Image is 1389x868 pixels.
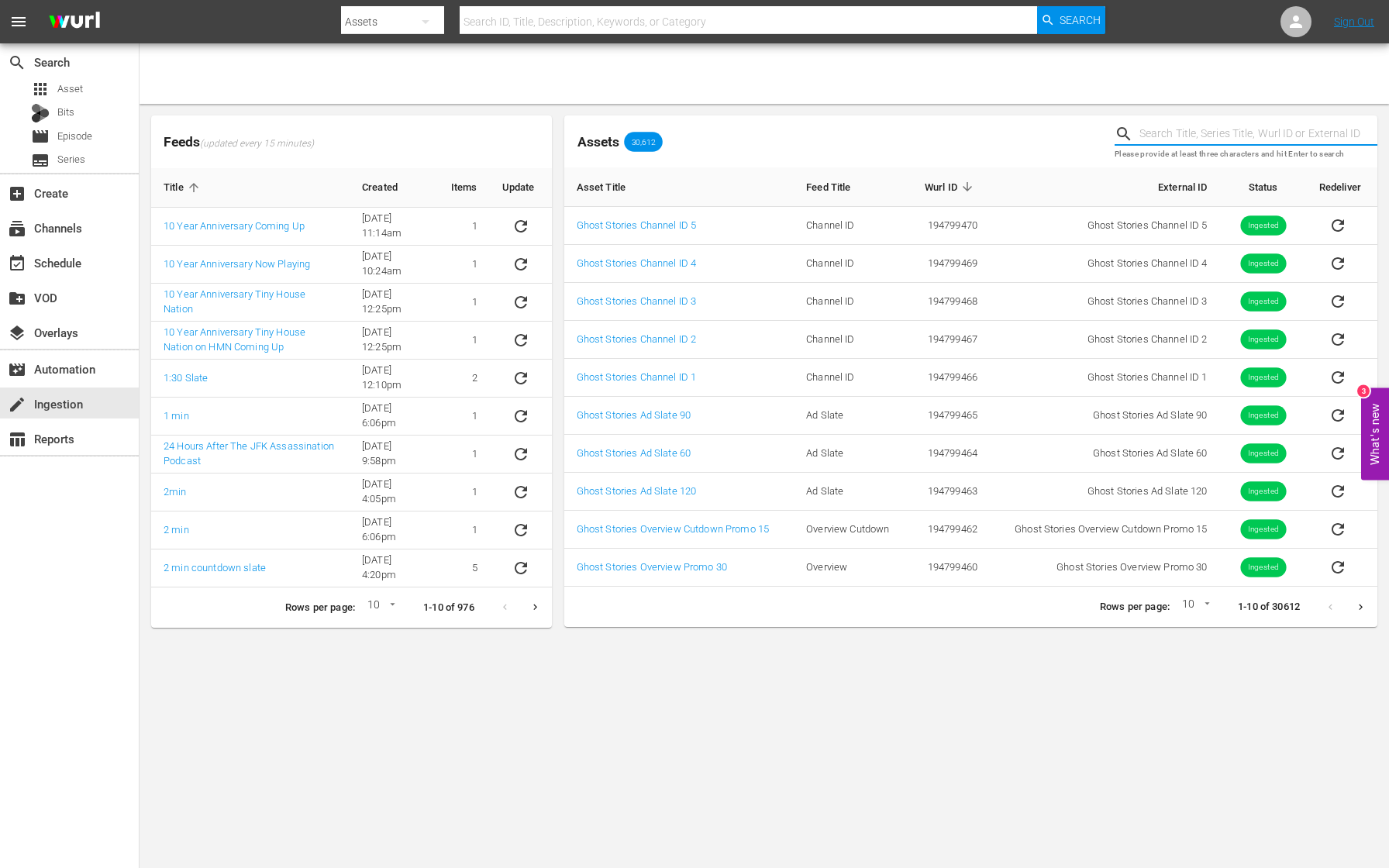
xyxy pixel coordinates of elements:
td: 194799460 [908,549,990,587]
span: Ingested [1240,410,1286,422]
th: Items [439,168,490,208]
th: Redeliver [1307,167,1377,207]
td: 194799464 [908,435,990,473]
th: Update [490,168,552,208]
td: Channel ID [794,359,908,397]
div: 10 [361,596,398,619]
td: 2 [439,360,490,398]
td: Ghost Stories Channel ID 3 [990,283,1219,321]
td: [DATE] 12:10pm [350,360,439,398]
table: sticky table [564,167,1377,587]
span: Search [8,53,26,72]
span: Created [362,181,418,195]
span: Wurl ID [925,180,977,194]
td: 1 [439,436,490,474]
span: Asset Title [577,180,646,194]
span: Ingested [1240,372,1286,384]
p: 1-10 of 30612 [1238,600,1300,615]
a: Ghost Stories Ad Slate 120 [577,485,697,497]
td: Overview Cutdown [794,511,908,549]
span: Ingested [1240,220,1286,232]
th: Feed Title [794,167,908,207]
span: Ingested [1240,296,1286,308]
a: Sign Out [1334,15,1374,28]
td: Overview [794,549,908,587]
a: 10 Year Anniversary Coming Up [164,220,305,232]
span: menu [9,12,28,31]
span: Schedule [8,254,26,273]
span: Ingested [1240,448,1286,460]
span: Episode [31,127,50,146]
span: Reports [8,430,26,449]
span: Series [57,152,85,167]
button: Next page [1346,592,1376,622]
button: Search [1037,6,1105,34]
span: Ingested [1240,258,1286,270]
td: Ghost Stories Channel ID 5 [990,207,1219,245]
td: Channel ID [794,321,908,359]
td: 1 [439,474,490,511]
span: (updated every 15 minutes) [200,138,314,150]
span: Asset [31,80,50,98]
td: Ad Slate [794,435,908,473]
a: 24 Hours After The JFK Assassination Podcast [164,440,334,467]
a: 10 Year Anniversary Tiny House Nation [164,288,305,315]
span: Ingested [1240,562,1286,573]
td: Ghost Stories Channel ID 2 [990,321,1219,359]
span: Assets [577,134,619,150]
span: Title [164,181,204,195]
td: Ghost Stories Ad Slate 60 [990,435,1219,473]
span: Bits [57,105,74,120]
span: Series [31,151,50,170]
td: 194799469 [908,245,990,283]
td: 1 [439,208,490,246]
td: Ghost Stories Ad Slate 120 [990,473,1219,511]
span: Search [1060,6,1101,34]
div: 3 [1357,385,1370,398]
p: Rows per page: [285,601,355,615]
a: 2min [164,486,187,498]
button: Next page [520,592,550,622]
td: 1 [439,284,490,322]
a: 2 min countdown slate [164,562,266,573]
td: [DATE] 4:20pm [350,549,439,587]
a: 1:30 Slate [164,372,208,384]
span: VOD [8,289,26,308]
td: 1 [439,511,490,549]
a: Ghost Stories Channel ID 5 [577,219,697,231]
th: External ID [990,167,1219,207]
td: 194799466 [908,359,990,397]
span: Ingested [1240,486,1286,498]
span: Create [8,184,26,203]
td: 194799465 [908,397,990,435]
th: Status [1220,167,1307,207]
td: 1 [439,246,490,284]
a: Ghost Stories Ad Slate 60 [577,447,691,459]
td: [DATE] 4:05pm [350,474,439,511]
td: 5 [439,549,490,587]
td: 194799463 [908,473,990,511]
td: [DATE] 6:06pm [350,511,439,549]
td: Channel ID [794,207,908,245]
td: Ghost Stories Channel ID 1 [990,359,1219,397]
td: [DATE] 11:14am [350,208,439,246]
button: Open Feedback Widget [1361,388,1389,480]
td: [DATE] 10:24am [350,246,439,284]
img: ans4CAIJ8jUAAAAAAAAAAAAAAAAAAAAAAAAgQb4GAAAAAAAAAAAAAAAAAAAAAAAAJMjXAAAAAAAAAAAAAAAAAAAAAAAAgAT5G... [37,4,112,40]
div: Bits [31,104,50,122]
td: 194799467 [908,321,990,359]
td: 194799468 [908,283,990,321]
span: Episode [57,129,92,144]
input: Search Title, Series Title, Wurl ID or External ID [1139,122,1377,146]
p: Please provide at least three characters and hit Enter to search [1115,148,1377,161]
a: Ghost Stories Channel ID 1 [577,371,697,383]
a: 2 min [164,524,189,536]
a: 1 min [164,410,189,422]
span: Feeds [151,129,552,155]
td: [DATE] 6:06pm [350,398,439,436]
span: 30,612 [624,137,663,146]
td: 1 [439,398,490,436]
a: Ghost Stories Overview Promo 30 [577,561,727,573]
td: Ad Slate [794,397,908,435]
td: Ad Slate [794,473,908,511]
